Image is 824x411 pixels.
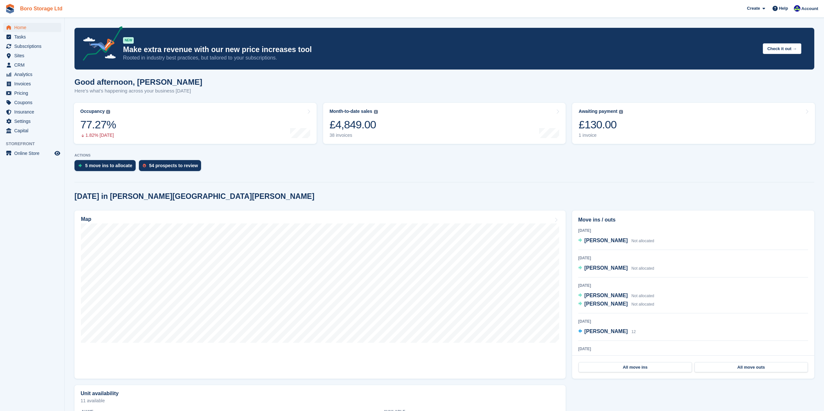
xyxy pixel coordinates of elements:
a: Map [74,211,566,379]
span: [PERSON_NAME] [584,265,628,271]
span: Create [747,5,760,12]
span: Analytics [14,70,53,79]
div: NEW [123,37,134,44]
div: [DATE] [578,283,808,288]
a: [PERSON_NAME] Not allocated [578,264,654,273]
div: Awaiting payment [579,109,617,114]
a: 54 prospects to review [139,160,205,174]
p: Make extra revenue with our new price increases tool [123,45,758,54]
div: [DATE] [578,228,808,233]
div: 1.82% [DATE] [80,133,116,138]
span: Invoices [14,79,53,88]
div: [DATE] [578,319,808,324]
a: All move ins [579,362,692,373]
a: menu [3,23,61,32]
a: Preview store [53,149,61,157]
div: £130.00 [579,118,623,131]
a: Month-to-date sales £4,849.00 38 invoices [323,103,566,144]
div: 5 move ins to allocate [85,163,132,168]
a: menu [3,70,61,79]
span: 12 [631,330,636,334]
h2: [DATE] in [PERSON_NAME][GEOGRAPHIC_DATA][PERSON_NAME] [74,192,314,201]
span: Online Store [14,149,53,158]
p: Rooted in industry best practices, but tailored to your subscriptions. [123,54,758,61]
span: Subscriptions [14,42,53,51]
span: [PERSON_NAME] [584,293,628,298]
a: [PERSON_NAME] Not allocated [578,300,654,308]
div: 1 invoice [579,133,623,138]
a: menu [3,42,61,51]
img: icon-info-grey-7440780725fd019a000dd9b08b2336e03edf1995a4989e88bcd33f0948082b44.svg [374,110,378,114]
div: Month-to-date sales [330,109,372,114]
span: Storefront [6,141,64,147]
h2: Unit availability [81,391,119,396]
div: [DATE] [578,255,808,261]
a: 5 move ins to allocate [74,160,139,174]
div: £4,849.00 [330,118,378,131]
div: [DATE] [578,346,808,352]
a: menu [3,149,61,158]
span: Sites [14,51,53,60]
a: menu [3,60,61,70]
a: menu [3,98,61,107]
span: Settings [14,117,53,126]
span: Not allocated [631,294,654,298]
h2: Map [81,216,91,222]
h1: Good afternoon, [PERSON_NAME] [74,78,202,86]
a: [PERSON_NAME] Not allocated [578,237,654,245]
a: Boro Storage Ltd [17,3,65,14]
h2: Move ins / outs [578,216,808,224]
a: menu [3,117,61,126]
a: menu [3,79,61,88]
span: Tasks [14,32,53,41]
span: Not allocated [631,239,654,243]
img: Tobie Hillier [794,5,800,12]
span: CRM [14,60,53,70]
a: menu [3,107,61,116]
img: icon-info-grey-7440780725fd019a000dd9b08b2336e03edf1995a4989e88bcd33f0948082b44.svg [106,110,110,114]
img: stora-icon-8386f47178a22dfd0bd8f6a31ec36ba5ce8667c1dd55bd0f319d3a0aa187defe.svg [5,4,15,14]
a: [PERSON_NAME] Not allocated [578,292,654,300]
div: 77.27% [80,118,116,131]
span: Pricing [14,89,53,98]
img: prospect-51fa495bee0391a8d652442698ab0144808aea92771e9ea1ae160a38d050c398.svg [143,164,146,168]
img: move_ins_to_allocate_icon-fdf77a2bb77ea45bf5b3d319d69a93e2d87916cf1d5bf7949dd705db3b84f3ca.svg [78,164,82,168]
a: [PERSON_NAME] 12 [578,328,636,336]
button: Check it out → [763,43,801,54]
div: Occupancy [80,109,105,114]
span: Home [14,23,53,32]
span: [PERSON_NAME] [584,329,628,334]
a: menu [3,32,61,41]
span: Not allocated [631,302,654,307]
p: ACTIONS [74,153,814,157]
img: icon-info-grey-7440780725fd019a000dd9b08b2336e03edf1995a4989e88bcd33f0948082b44.svg [619,110,623,114]
a: menu [3,126,61,135]
a: All move outs [694,362,808,373]
p: 11 available [81,398,559,403]
img: price-adjustments-announcement-icon-8257ccfd72463d97f412b2fc003d46551f7dbcb40ab6d574587a9cd5c0d94... [77,26,123,63]
span: Coupons [14,98,53,107]
a: menu [3,51,61,60]
span: Capital [14,126,53,135]
span: Insurance [14,107,53,116]
span: Account [801,5,818,12]
a: menu [3,89,61,98]
div: 38 invoices [330,133,378,138]
div: 54 prospects to review [149,163,198,168]
a: Occupancy 77.27% 1.82% [DATE] [74,103,317,144]
span: Not allocated [631,266,654,271]
span: Help [779,5,788,12]
a: Awaiting payment £130.00 1 invoice [572,103,815,144]
span: [PERSON_NAME] [584,301,628,307]
p: Here's what's happening across your business [DATE] [74,87,202,95]
span: [PERSON_NAME] [584,238,628,243]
